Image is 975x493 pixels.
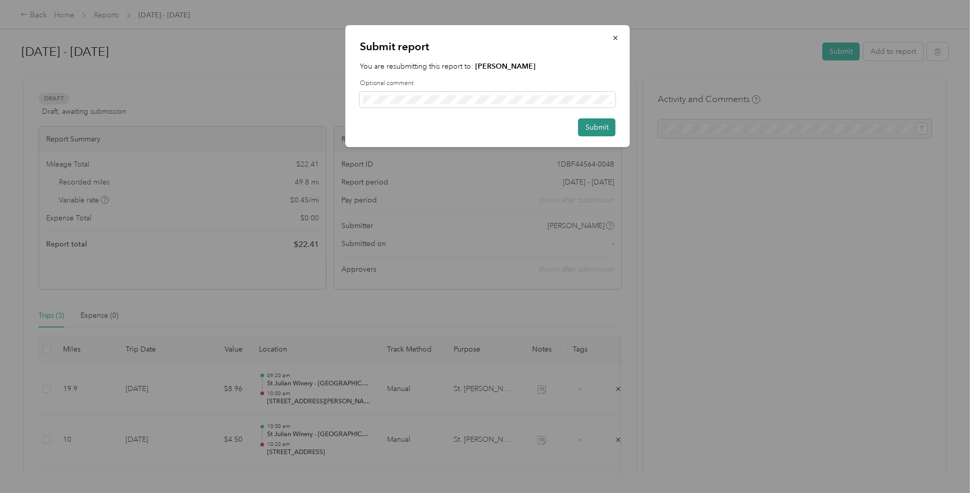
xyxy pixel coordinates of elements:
iframe: Everlance-gr Chat Button Frame [918,436,975,493]
strong: [PERSON_NAME] [475,62,536,71]
p: Submit report [360,39,616,54]
p: You are resubmitting this report to: [360,61,616,72]
label: Optional comment [360,79,616,88]
button: Submit [578,118,616,136]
